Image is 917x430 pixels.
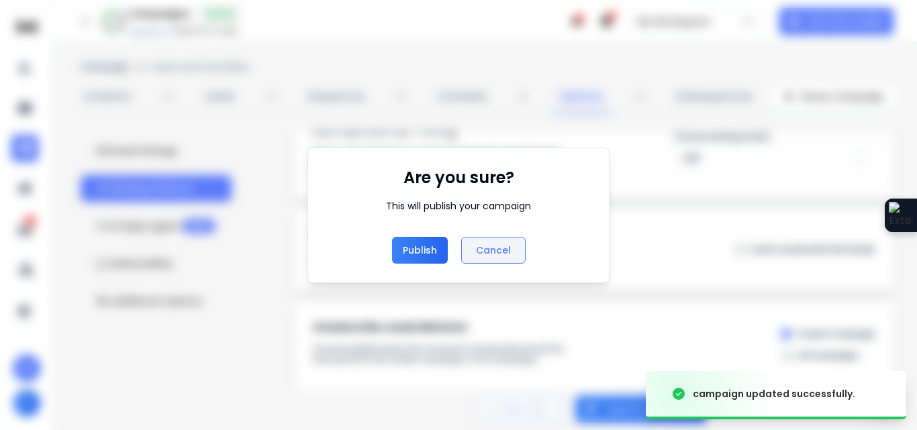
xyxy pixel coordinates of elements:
[403,167,514,189] h1: Are you sure?
[461,237,526,264] button: Cancel
[693,387,855,400] div: campaign updated successfully.
[889,202,913,229] img: Extension Icon
[392,237,448,264] button: Publish
[386,199,531,213] div: This will publish your campaign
